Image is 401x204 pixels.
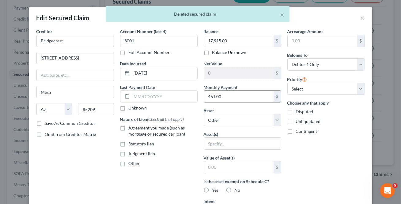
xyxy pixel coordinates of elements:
[274,35,281,47] div: $
[45,132,96,137] span: Omit from Creditor Matrix
[357,35,365,47] div: $
[132,91,197,102] input: MM/DD/YYYY
[287,52,308,58] span: Belongs To
[280,11,285,18] button: ×
[36,35,114,47] input: Search creditor by name...
[120,84,155,90] label: Last Payment Date
[120,35,198,47] input: XXXX
[37,86,114,98] input: Enter city...
[287,28,323,35] label: Arrearage Amount
[120,60,146,67] label: Date Incurred
[296,109,313,114] span: Disputed
[288,35,357,47] input: 0.00
[36,29,53,34] span: Creditor
[287,75,307,83] label: Priority
[147,117,184,122] span: (Check all that apply)
[129,49,170,56] label: Full Account Number
[129,125,185,137] span: Agreement you made (such as mortgage or secured car loan)
[204,60,222,67] label: Net Value
[380,183,395,198] iframe: Intercom live chat
[204,108,214,113] span: Asset
[204,67,274,79] input: 0.00
[204,138,281,149] input: Specify...
[129,161,140,166] span: Other
[129,141,154,146] span: Statutory lien
[212,187,219,193] span: Yes
[37,69,114,81] input: Apt, Suite, etc...
[132,67,197,79] input: MM/DD/YYYY
[129,151,155,156] span: Judgment lien
[296,129,317,134] span: Contingent
[235,187,240,193] span: No
[204,28,219,35] label: Balance
[204,178,281,185] label: Is the asset exempt on Schedule C?
[204,155,235,161] label: Value of Asset(s)
[129,105,147,111] label: Unknown
[393,183,398,188] span: 5
[204,35,274,47] input: 0.00
[204,131,218,137] label: Asset(s)
[287,100,365,106] label: Choose any that apply
[204,91,274,102] input: 0.00
[274,67,281,79] div: $
[212,49,247,56] label: Balance Unknown
[274,91,281,102] div: $
[111,11,285,17] div: Deleted secured claim
[120,28,167,35] label: Account Number (last 4)
[120,116,184,122] label: Nature of Lien
[78,103,114,115] input: Enter zip...
[204,161,274,173] input: 0.00
[37,52,114,64] input: Enter address...
[45,120,96,126] label: Save As Common Creditor
[296,119,321,124] span: Unliquidated
[274,161,281,173] div: $
[204,84,238,90] label: Monthly Payment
